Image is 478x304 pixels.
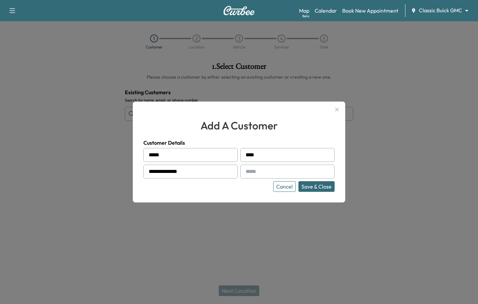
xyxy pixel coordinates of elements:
[143,117,335,133] h2: add a customer
[419,7,462,14] span: Classic Buick GMC
[342,7,398,15] a: Book New Appointment
[143,139,335,147] h4: Customer Details
[302,14,309,19] div: Beta
[298,181,335,192] button: Save & Close
[299,7,309,15] a: MapBeta
[223,6,255,15] img: Curbee Logo
[273,181,296,192] button: Cancel
[315,7,337,15] a: Calendar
